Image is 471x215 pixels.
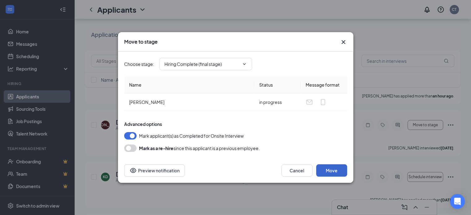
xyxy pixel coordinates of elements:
svg: Email [306,98,313,106]
svg: Cross [340,38,347,46]
span: Mark applicant(s) as Completed for Onsite Interview [139,132,244,140]
span: Choose stage : [124,61,154,67]
svg: MobileSms [319,98,327,106]
div: Open Intercom Messenger [450,194,465,209]
div: Advanced options [124,121,347,127]
b: Mark as a re-hire [139,145,173,151]
div: since this applicant is a previous employee. [139,144,260,152]
td: in progress [254,93,301,111]
button: Preview notificationEye [124,164,185,177]
button: Close [340,38,347,46]
th: Message format [301,76,347,93]
svg: ChevronDown [242,62,247,67]
th: Name [124,76,254,93]
button: Cancel [281,164,312,177]
h3: Move to stage [124,38,158,45]
span: [PERSON_NAME] [129,99,164,105]
button: Move [316,164,347,177]
svg: Eye [129,167,137,174]
th: Status [254,76,301,93]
